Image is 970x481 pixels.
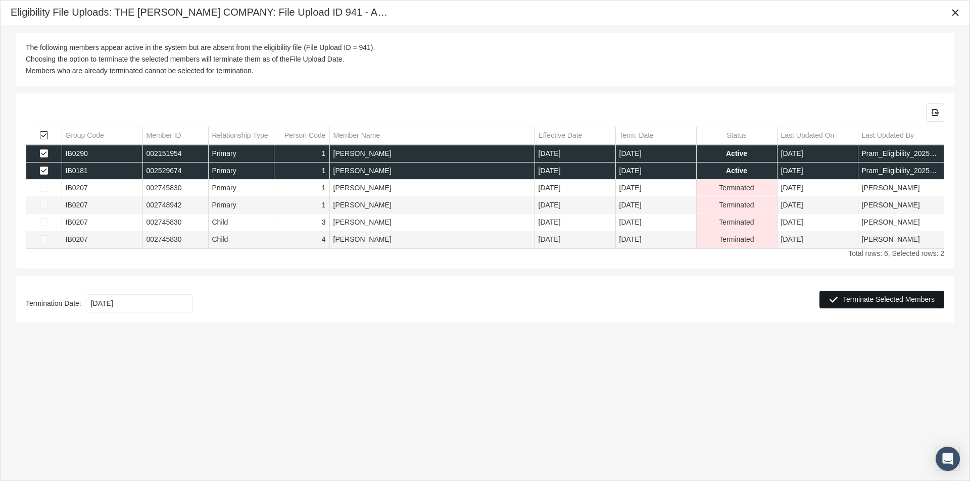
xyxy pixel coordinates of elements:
[142,163,208,180] td: 002529674
[329,231,535,248] td: [PERSON_NAME]
[777,180,858,197] td: [DATE]
[329,197,535,214] td: [PERSON_NAME]
[40,149,48,158] div: Select row
[535,180,615,197] td: [DATE]
[615,231,696,248] td: [DATE]
[208,127,274,144] td: Column Relationship Type
[26,103,944,122] div: Data grid toolbar
[615,214,696,231] td: [DATE]
[274,231,329,248] td: 4
[535,163,615,180] td: [DATE]
[284,131,326,140] div: Person Code
[862,131,914,140] div: Last Updated By
[142,231,208,248] td: 002745830
[615,145,696,163] td: [DATE]
[619,131,654,140] div: Term. Date
[777,231,858,248] td: [DATE]
[696,127,777,144] td: Column Status
[858,231,944,248] td: [PERSON_NAME]
[62,197,142,214] td: IB0207
[535,127,615,144] td: Column Effective Date
[777,197,858,214] td: [DATE]
[62,163,142,180] td: IB0181
[274,214,329,231] td: 3
[26,43,944,52] div: The following members appear active in the system but are absent from the eligibility file (File ...
[946,4,964,22] div: Close
[208,180,274,197] td: Primary
[274,180,329,197] td: 1
[26,55,944,64] div: Choosing the option to terminate the selected members will terminate them as of the .
[274,163,329,180] td: 1
[696,145,777,163] td: Active
[62,231,142,248] td: IB0207
[858,214,944,231] td: [PERSON_NAME]
[142,180,208,197] td: 002745830
[858,145,944,163] td: Pram_Eligibility_202505210746.txt
[329,214,535,231] td: [PERSON_NAME]
[726,131,747,140] div: Status
[142,214,208,231] td: 002745830
[147,131,181,140] div: Member ID
[777,145,858,163] td: [DATE]
[142,197,208,214] td: 002748942
[777,214,858,231] td: [DATE]
[329,163,535,180] td: [PERSON_NAME]
[858,163,944,180] td: Pram_Eligibility_202505210746.txt
[329,180,535,197] td: [PERSON_NAME]
[26,103,944,249] div: Data grid
[535,231,615,248] td: [DATE]
[696,214,777,231] td: Terminated
[26,66,944,76] div: Members who are already terminated cannot be selected for termination.
[142,145,208,163] td: 002151954
[333,131,380,140] div: Member Name
[212,131,268,140] div: Relationship Type
[208,214,274,231] td: Child
[535,197,615,214] td: [DATE]
[62,145,142,163] td: IB0290
[843,295,935,303] span: Terminate Selected Members
[11,6,393,19] div: Eligibility File Uploads: THE [PERSON_NAME] COMPANY: File Upload ID 941 - Absent Members
[274,145,329,163] td: 1
[40,131,48,140] div: Select all
[777,127,858,144] td: Column Last Updated On
[819,291,944,308] div: Terminate Selected Members
[535,214,615,231] td: [DATE]
[615,197,696,214] td: [DATE]
[696,180,777,197] td: Terminated
[142,127,208,144] td: Column Member ID
[615,163,696,180] td: [DATE]
[208,197,274,214] td: Primary
[615,127,696,144] td: Column Term. Date
[781,131,835,140] div: Last Updated On
[66,131,104,140] div: Group Code
[539,131,583,140] div: Effective Date
[777,163,858,180] td: [DATE]
[26,249,944,258] div: Total rows: 6, Selected rows: 2
[858,180,944,197] td: [PERSON_NAME]
[329,127,535,144] td: Column Member Name
[26,299,81,308] b: Termination Date:
[615,180,696,197] td: [DATE]
[696,231,777,248] td: Terminated
[329,145,535,163] td: [PERSON_NAME]
[289,55,342,63] b: File Upload Date
[274,127,329,144] td: Column Person Code
[208,231,274,248] td: Child
[62,214,142,231] td: IB0207
[696,163,777,180] td: Active
[62,127,142,144] td: Column Group Code
[208,145,274,163] td: Primary
[936,447,960,471] div: Open Intercom Messenger
[208,163,274,180] td: Primary
[535,145,615,163] td: [DATE]
[274,197,329,214] td: 1
[858,197,944,214] td: [PERSON_NAME]
[926,103,944,122] div: Export all data to Excel
[62,180,142,197] td: IB0207
[696,197,777,214] td: Terminated
[858,127,944,144] td: Column Last Updated By
[40,167,48,176] div: Select row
